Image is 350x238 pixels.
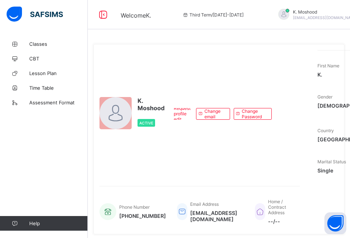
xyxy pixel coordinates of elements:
[29,100,88,105] span: Assessment Format
[324,212,346,234] button: Open asap
[268,218,293,224] span: --/--
[268,199,286,215] span: Home / Contract Address
[139,121,153,125] span: Active
[7,7,63,22] img: safsims
[204,108,224,119] span: Change email
[317,63,339,68] span: First Name
[242,108,266,119] span: Change Password
[29,41,88,47] span: Classes
[29,85,88,91] span: Time Table
[190,201,219,207] span: Email Address
[317,128,334,133] span: Country
[119,213,166,219] span: [PHONE_NUMBER]
[29,56,88,62] span: CBT
[121,12,151,19] span: Welcome K.
[119,204,150,210] span: Phone Number
[317,159,346,164] span: Marital Status
[174,105,191,122] span: Request profile edit
[29,220,87,226] span: Help
[317,94,332,100] span: Gender
[29,70,88,76] span: Lesson Plan
[190,210,244,222] span: [EMAIL_ADDRESS][DOMAIN_NAME]
[182,12,244,18] span: session/term information
[138,97,165,112] span: K. Moshood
